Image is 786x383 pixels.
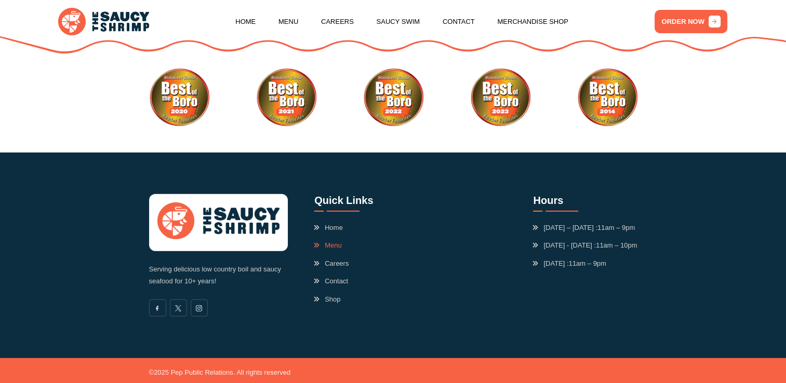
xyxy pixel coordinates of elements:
[377,2,420,42] a: Saucy Swim
[655,10,728,33] a: ORDER NOW
[149,67,209,128] img: Best of the Boro
[157,202,279,239] img: logo
[533,258,606,269] span: [DATE] :
[235,2,256,42] a: Home
[533,194,637,212] h3: Hours
[58,8,149,35] img: logo
[314,240,342,251] a: Menu
[149,367,291,379] p: © 2025 Pep Public Relations. All rights reserved
[256,67,316,128] img: Best of the Boro
[577,67,637,128] img: Best of the Boro
[149,264,288,288] p: Serving delicious low country boil and saucy seafood for 10+ years!
[497,2,568,42] a: Merchandise Shop
[533,223,635,233] span: [DATE] – [DATE] :
[470,67,530,128] img: Best of the Boro
[597,224,635,231] span: 11am – 9pm
[443,2,475,42] a: Contact
[470,67,530,128] div: 10 / 10
[363,67,423,128] div: 9 / 10
[314,294,340,305] a: Shop
[314,194,397,212] h3: Quick Links
[596,241,637,249] span: 11am – 10pm
[149,67,209,128] div: 7 / 10
[256,67,316,128] div: 8 / 10
[533,240,637,251] span: [DATE] - [DATE] :
[577,67,637,128] div: 1 / 10
[363,67,423,128] img: Best of the Boro
[278,2,298,42] a: Menu
[569,259,606,267] span: 11am – 9pm
[314,276,348,286] a: Contact
[314,223,343,233] a: Home
[314,258,349,269] a: Careers
[321,2,354,42] a: Careers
